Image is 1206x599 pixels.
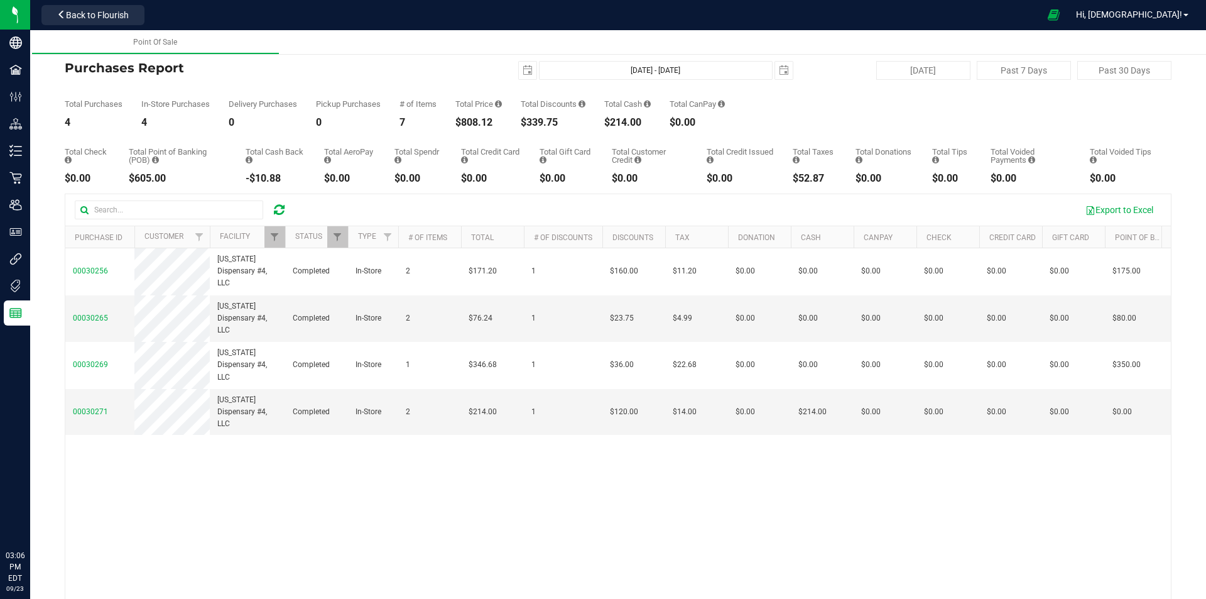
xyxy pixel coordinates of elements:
[1040,3,1068,27] span: Open Ecommerce Menu
[133,38,177,47] span: Point Of Sale
[531,359,536,371] span: 1
[246,156,253,164] i: Sum of the cash-back amounts from rounded-up electronic payments for all purchases in the date ra...
[141,100,210,108] div: In-Store Purchases
[932,148,971,164] div: Total Tips
[9,307,22,319] inline-svg: Reports
[991,173,1071,184] div: $0.00
[316,118,381,128] div: 0
[9,145,22,157] inline-svg: Inventory
[217,300,278,337] span: [US_STATE] Dispensary #4, LLC
[736,312,755,324] span: $0.00
[217,253,278,290] span: [US_STATE] Dispensary #4, LLC
[9,172,22,184] inline-svg: Retail
[41,5,144,25] button: Back to Flourish
[129,173,227,184] div: $605.00
[924,312,943,324] span: $0.00
[775,62,793,79] span: select
[406,265,410,277] span: 2
[736,359,755,371] span: $0.00
[612,148,688,164] div: Total Customer Credit
[9,63,22,76] inline-svg: Facilities
[1050,359,1069,371] span: $0.00
[604,118,651,128] div: $214.00
[9,118,22,130] inline-svg: Distribution
[540,156,546,164] i: Sum of the successful, non-voided gift card payment transactions for all purchases in the date ra...
[634,156,641,164] i: Sum of the successful, non-voided payments using account credit for all purchases in the date range.
[793,148,837,164] div: Total Taxes
[1112,359,1141,371] span: $350.00
[378,226,398,248] a: Filter
[1050,265,1069,277] span: $0.00
[469,359,497,371] span: $346.68
[519,62,536,79] span: select
[264,226,285,248] a: Filter
[534,233,592,242] a: # of Discounts
[9,226,22,238] inline-svg: User Roles
[461,148,521,164] div: Total Credit Card
[738,233,775,242] a: Donation
[1050,406,1069,418] span: $0.00
[406,406,410,418] span: 2
[327,226,348,248] a: Filter
[989,233,1036,242] a: Credit Card
[471,233,494,242] a: Total
[293,265,330,277] span: Completed
[394,173,442,184] div: $0.00
[861,359,881,371] span: $0.00
[65,61,433,75] h4: Purchases Report
[987,312,1006,324] span: $0.00
[1050,312,1069,324] span: $0.00
[707,173,774,184] div: $0.00
[736,406,755,418] span: $0.00
[856,148,913,164] div: Total Donations
[469,312,492,324] span: $76.24
[612,233,653,242] a: Discounts
[1112,265,1141,277] span: $175.00
[673,312,692,324] span: $4.99
[604,100,651,108] div: Total Cash
[987,406,1006,418] span: $0.00
[736,265,755,277] span: $0.00
[9,36,22,49] inline-svg: Company
[6,550,24,584] p: 03:06 PM EDT
[531,265,536,277] span: 1
[861,406,881,418] span: $0.00
[1090,173,1153,184] div: $0.00
[1028,156,1035,164] i: Sum of all voided payment transaction amounts, excluding tips and transaction fees, for all purch...
[644,100,651,108] i: Sum of the successful, non-voided cash payment transactions for all purchases in the date range. ...
[793,173,837,184] div: $52.87
[295,232,322,241] a: Status
[977,61,1071,80] button: Past 7 Days
[670,118,725,128] div: $0.00
[220,232,250,241] a: Facility
[801,233,821,242] a: Cash
[316,100,381,108] div: Pickup Purchases
[707,148,774,164] div: Total Credit Issued
[1076,9,1182,19] span: Hi, [DEMOGRAPHIC_DATA]!
[469,265,497,277] span: $171.20
[798,312,818,324] span: $0.00
[612,173,688,184] div: $0.00
[987,265,1006,277] span: $0.00
[610,265,638,277] span: $160.00
[531,312,536,324] span: 1
[65,156,72,164] i: Sum of the successful, non-voided check payment transactions for all purchases in the date range.
[521,118,585,128] div: $339.75
[861,312,881,324] span: $0.00
[461,173,521,184] div: $0.00
[246,173,305,184] div: -$10.88
[991,148,1071,164] div: Total Voided Payments
[1052,233,1089,242] a: Gift Card
[856,156,862,164] i: Sum of all round-up-to-next-dollar total price adjustments for all purchases in the date range.
[394,156,401,164] i: Sum of the successful, non-voided Spendr payment transactions for all purchases in the date range.
[9,280,22,292] inline-svg: Tags
[707,156,714,164] i: Sum of all account credit issued for all refunds from returned purchases in the date range.
[798,265,818,277] span: $0.00
[399,118,437,128] div: 7
[861,265,881,277] span: $0.00
[394,148,442,164] div: Total Spendr
[75,201,263,219] input: Search...
[144,232,183,241] a: Customer
[1077,199,1161,221] button: Export to Excel
[540,173,593,184] div: $0.00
